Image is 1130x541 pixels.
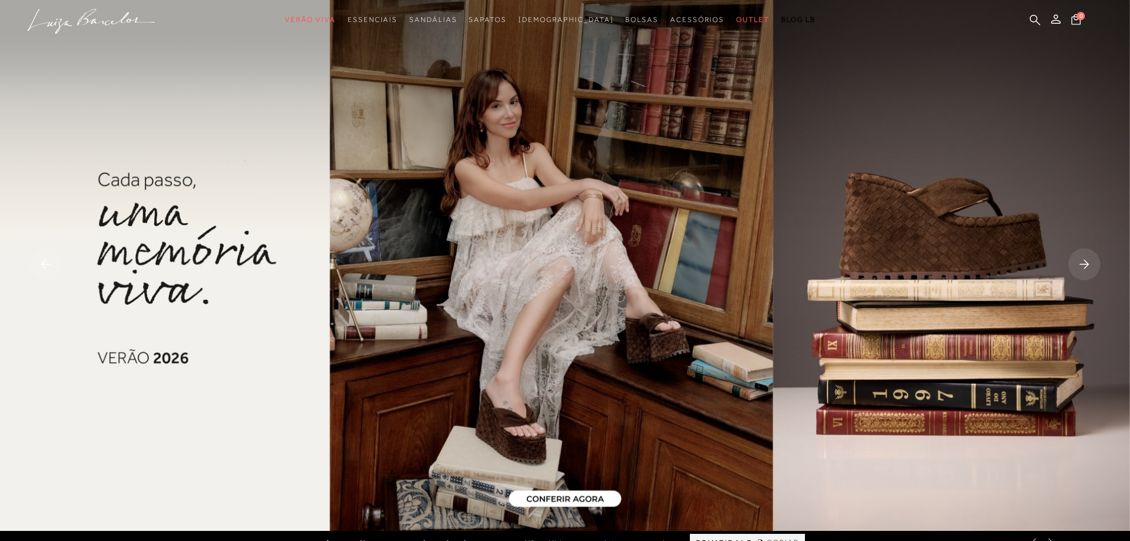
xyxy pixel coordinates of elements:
a: noSubCategoriesText [285,9,336,31]
span: 0 [1077,12,1085,20]
span: Verão Viva [285,15,336,24]
a: noSubCategoriesText [469,9,506,31]
span: [DEMOGRAPHIC_DATA] [518,15,614,24]
a: noSubCategoriesText [625,9,658,31]
a: noSubCategoriesText [518,9,614,31]
span: Outlet [736,15,769,24]
a: noSubCategoriesText [670,9,724,31]
a: noSubCategoriesText [348,9,397,31]
button: 0 [1068,13,1084,29]
a: BLOG LB [781,9,816,31]
span: Sandálias [409,15,457,24]
a: noSubCategoriesText [409,9,457,31]
span: Sapatos [469,15,506,24]
span: Acessórios [670,15,724,24]
span: BLOG LB [781,15,816,24]
span: Essenciais [348,15,397,24]
a: noSubCategoriesText [736,9,769,31]
span: Bolsas [625,15,658,24]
